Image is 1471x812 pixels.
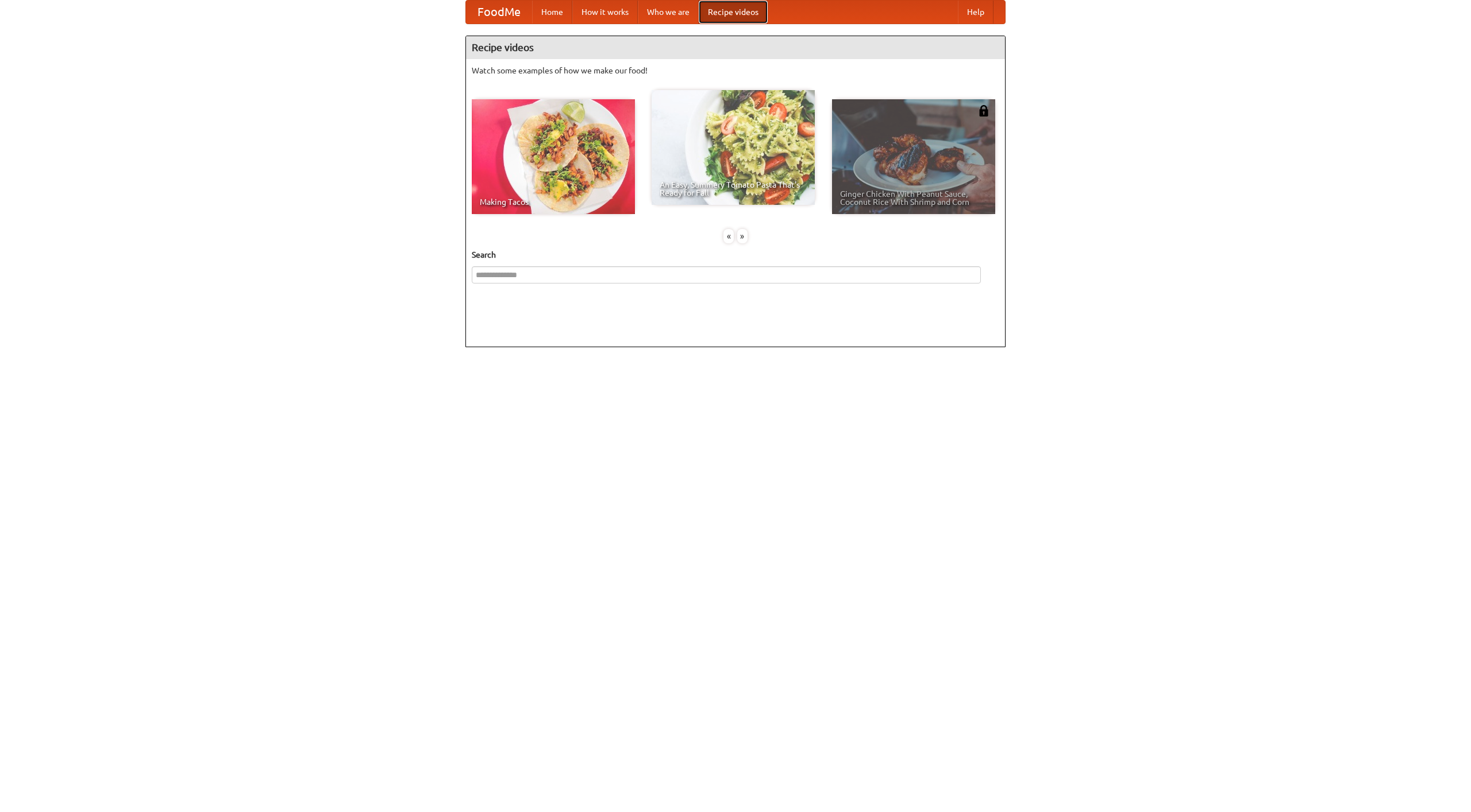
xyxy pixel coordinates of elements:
a: Recipe videos [699,1,768,24]
h5: Search [472,249,999,261]
a: How it works [572,1,638,24]
p: Watch some examples of how we make our food! [472,65,999,76]
a: Making Tacos [472,99,635,214]
a: Who we are [638,1,699,24]
a: Help [958,1,993,24]
a: An Easy, Summery Tomato Pasta That's Ready for Fall [652,90,815,205]
div: « [723,229,734,243]
a: FoodMe [466,1,532,24]
a: Home [532,1,572,24]
h4: Recipe videos [466,36,1005,59]
span: An Easy, Summery Tomato Pasta That's Ready for Fall [660,181,807,197]
img: 483408.png [978,105,989,116]
span: Making Tacos [480,198,627,206]
div: » [737,229,748,243]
